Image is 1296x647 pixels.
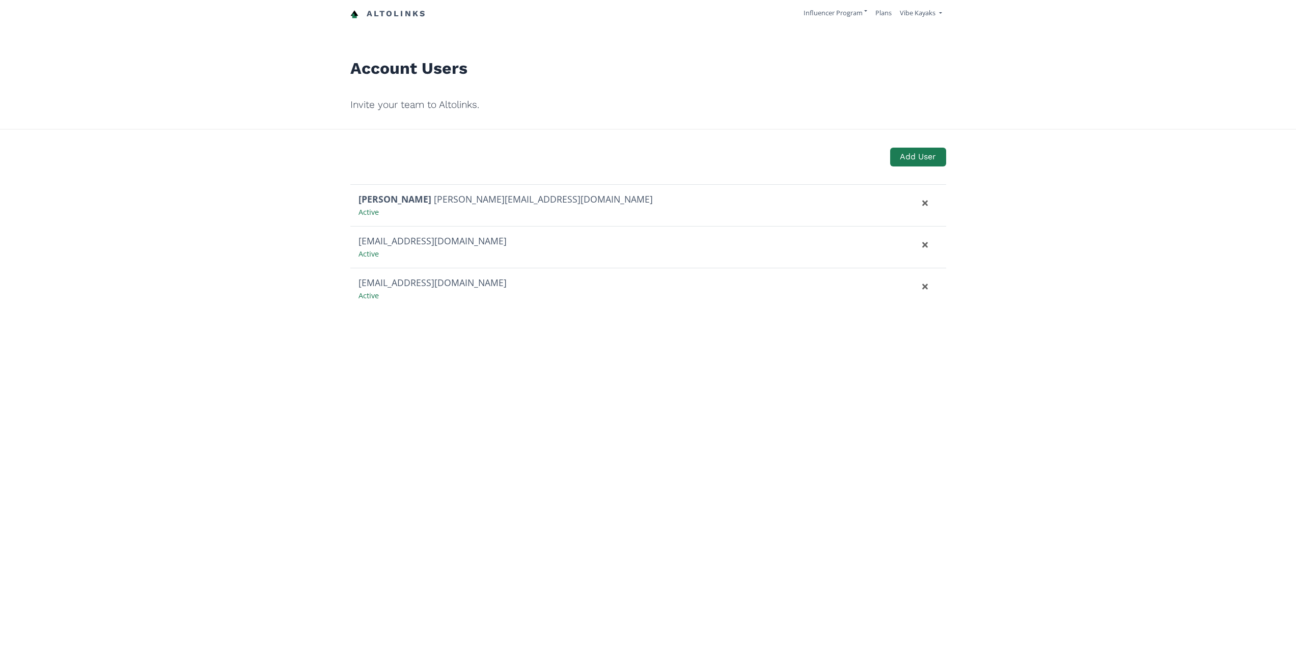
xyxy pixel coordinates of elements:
span: Active [359,291,379,300]
div: [PERSON_NAME][EMAIL_ADDRESS][DOMAIN_NAME] [359,193,653,206]
h2: Invite your team to Altolinks. [350,92,946,118]
span: Active [359,249,379,259]
span: Active [359,207,379,217]
img: favicon-32x32.png [350,10,359,18]
a: Altolinks [350,6,427,22]
div: [EMAIL_ADDRESS][DOMAIN_NAME] [359,235,507,247]
a: Influencer Program [804,8,867,17]
button: Add User [890,148,946,166]
a: Plans [875,8,892,17]
strong: [PERSON_NAME] [359,193,431,205]
div: [EMAIL_ADDRESS][DOMAIN_NAME] [359,276,507,289]
a: Vibe Kayaks [900,8,942,20]
h1: Account Users [350,36,946,84]
span: Vibe Kayaks [900,8,935,17]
